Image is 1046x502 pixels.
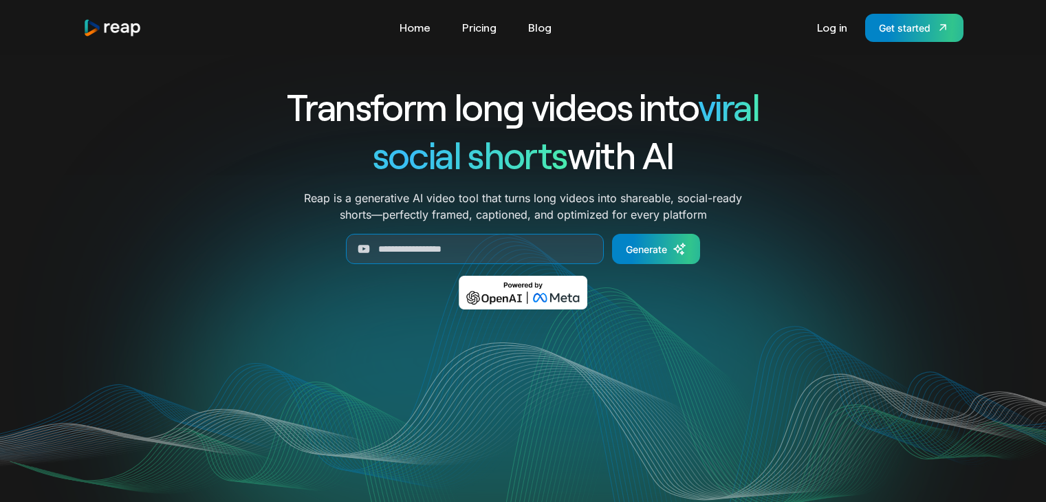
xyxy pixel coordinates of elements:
a: Log in [810,17,854,39]
h1: with AI [237,131,809,179]
div: Get started [879,21,930,35]
div: Generate [626,242,667,257]
a: Get started [865,14,963,42]
a: Pricing [455,17,503,39]
p: Reap is a generative AI video tool that turns long videos into shareable, social-ready shorts—per... [304,190,742,223]
a: Blog [521,17,558,39]
form: Generate Form [237,234,809,264]
a: Generate [612,234,700,264]
h1: Transform long videos into [237,83,809,131]
span: viral [698,84,759,129]
a: Home [393,17,437,39]
span: social shorts [373,132,567,177]
a: home [83,19,142,37]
